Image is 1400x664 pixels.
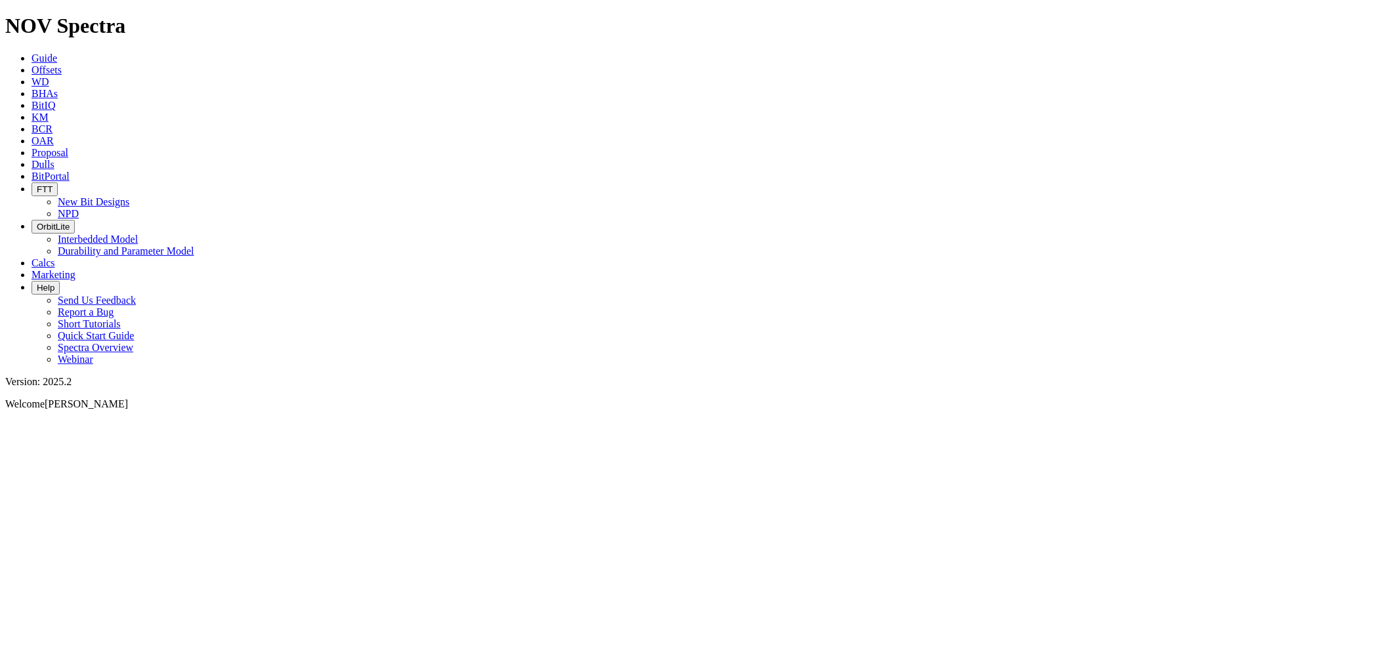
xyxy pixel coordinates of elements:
[32,135,54,146] a: OAR
[58,342,133,353] a: Spectra Overview
[32,88,58,99] a: BHAs
[5,376,1395,388] div: Version: 2025.2
[58,354,93,365] a: Webinar
[37,283,54,293] span: Help
[37,222,70,232] span: OrbitLite
[32,64,62,75] a: Offsets
[58,245,194,257] a: Durability and Parameter Model
[45,398,128,409] span: [PERSON_NAME]
[5,14,1395,38] h1: NOV Spectra
[32,257,55,268] a: Calcs
[58,318,121,329] a: Short Tutorials
[32,182,58,196] button: FTT
[32,147,68,158] a: Proposal
[32,171,70,182] a: BitPortal
[58,234,138,245] a: Interbedded Model
[5,398,1395,410] p: Welcome
[32,100,55,111] a: BitIQ
[58,208,79,219] a: NPD
[58,196,129,207] a: New Bit Designs
[58,295,136,306] a: Send Us Feedback
[37,184,53,194] span: FTT
[58,330,134,341] a: Quick Start Guide
[32,112,49,123] a: KM
[32,52,57,64] a: Guide
[32,123,53,135] a: BCR
[32,159,54,170] a: Dulls
[32,220,75,234] button: OrbitLite
[58,306,114,318] a: Report a Bug
[32,76,49,87] a: WD
[32,281,60,295] button: Help
[32,269,75,280] a: Marketing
